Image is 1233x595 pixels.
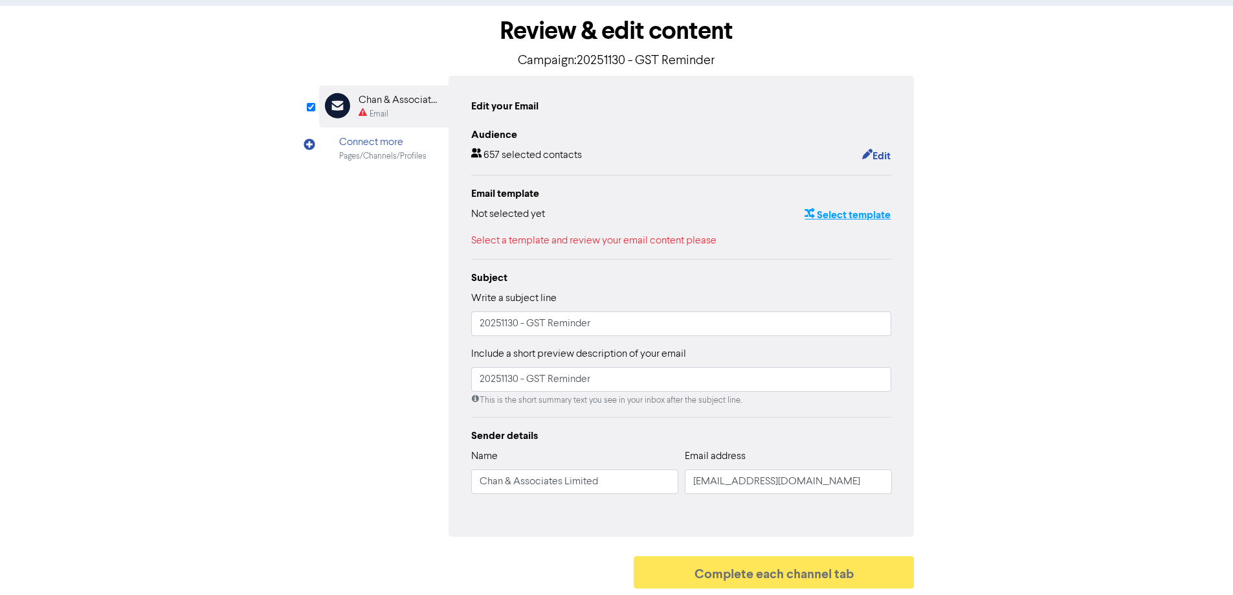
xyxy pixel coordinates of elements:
[339,150,427,163] div: Pages/Channels/Profiles
[471,148,582,164] div: 657 selected contacts
[471,291,557,306] label: Write a subject line
[471,207,545,223] div: Not selected yet
[319,51,915,71] p: Campaign: 20251130 - GST Reminder
[685,449,746,464] label: Email address
[471,233,892,249] div: Select a template and review your email content please
[471,428,892,443] div: Sender details
[471,394,892,407] div: This is the short summary text you see in your inbox after the subject line.
[319,16,915,46] h1: Review & edit content
[471,270,892,286] div: Subject
[471,127,892,142] div: Audience
[471,449,498,464] label: Name
[861,148,891,164] button: Edit
[319,85,449,128] div: Chan & Associates LimitedEmail
[1168,533,1233,595] iframe: Chat Widget
[359,93,441,108] div: Chan & Associates Limited
[634,556,915,589] button: Complete each channel tab
[339,135,427,150] div: Connect more
[370,108,388,120] div: Email
[804,207,891,223] button: Select template
[319,128,449,170] div: Connect morePages/Channels/Profiles
[471,186,892,201] div: Email template
[471,346,686,362] label: Include a short preview description of your email
[471,98,539,114] div: Edit your Email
